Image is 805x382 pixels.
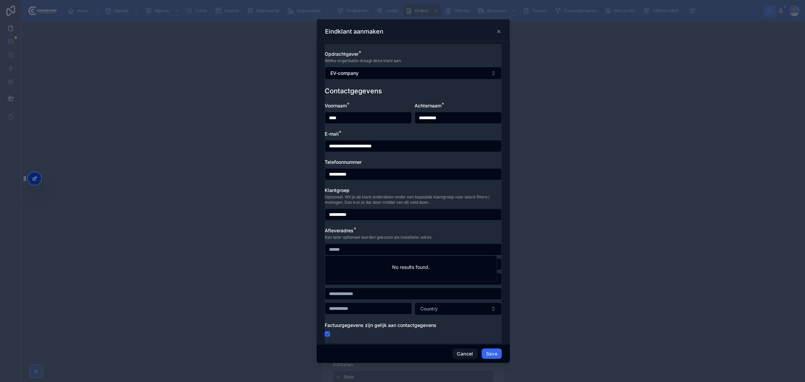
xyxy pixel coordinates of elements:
button: Save [482,348,502,359]
span: Achternaam [415,103,441,108]
span: Telefoonnummer [325,159,362,165]
span: Country [420,305,438,312]
span: No results found. [392,264,430,270]
span: Optioneel. Wil je de klant onderdelen onder een bepaalde klantgroep voor latere filters / metinge... [325,194,502,205]
span: Opdrachtgever [325,51,359,57]
button: Select Button [415,302,502,315]
span: Afleveradres [325,228,354,233]
span: E-mail [325,131,339,137]
span: Factuurgegevens zijn gelijk aan contactgegevens [325,322,436,328]
h1: Contactgegevens [325,86,382,96]
span: Kan later optioneel worden gekozen als installatie-adres [325,235,431,240]
span: EV-company [330,70,359,77]
span: Voornaam [325,103,347,108]
button: Select Button [325,67,502,80]
button: Cancel [452,348,477,359]
span: Klantgroep [325,187,350,193]
h3: Eindklant aanmaken [325,28,383,36]
div: Suggestions [325,255,497,282]
span: Welke organisatie draagt deze klant aan. [325,58,402,63]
